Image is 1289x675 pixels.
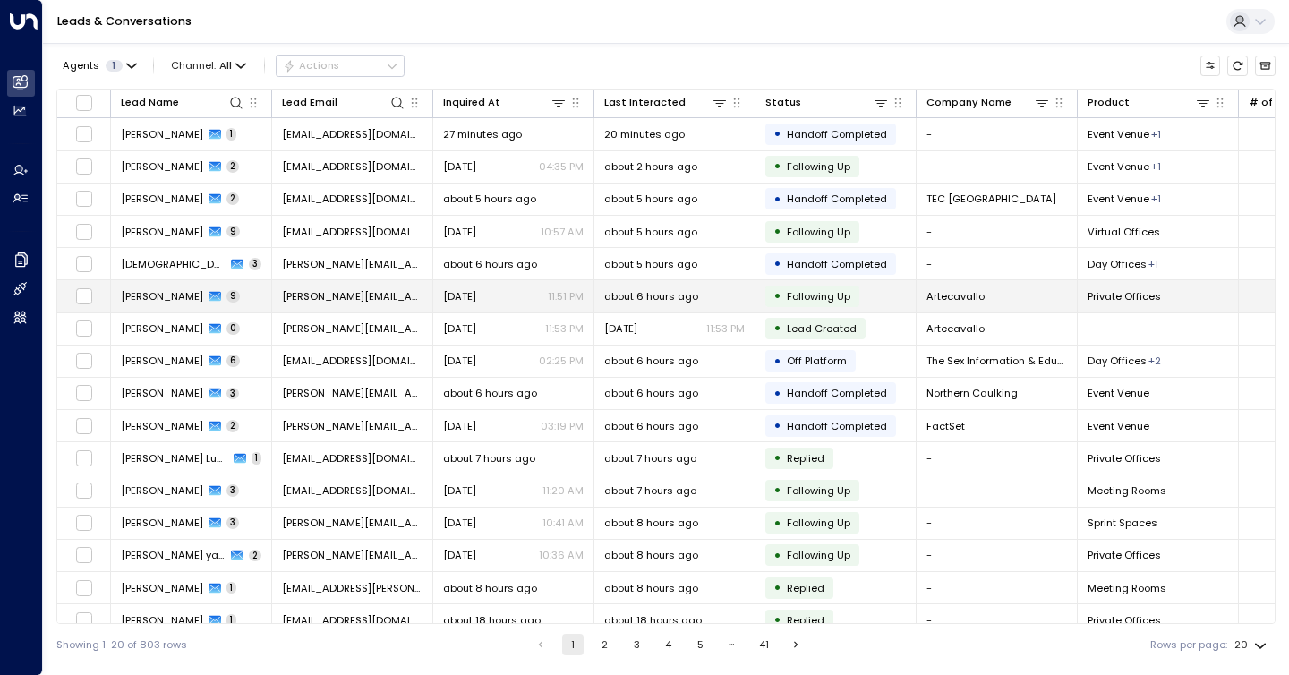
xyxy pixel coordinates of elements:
p: 10:41 AM [542,516,584,530]
td: - [1078,313,1239,345]
span: Meeting Rooms [1088,581,1166,595]
span: Meeting Rooms [1088,483,1166,498]
div: • [773,608,781,632]
p: 11:53 PM [545,321,584,336]
span: Mary Ponziani [121,419,203,433]
div: Showing 1-20 of 803 rows [56,637,187,653]
span: Agents [63,61,99,71]
span: sandy@artecavallo.com [282,321,423,336]
td: - [917,151,1078,183]
span: Aurelie Kapinga Lukoji [121,451,228,466]
span: Toggle select row [75,449,93,467]
span: 2 [226,160,239,173]
div: … [721,634,743,655]
div: Last Interacted [604,94,728,111]
div: • [773,349,781,373]
span: about 8 hours ago [604,548,698,562]
span: Athena Georgaklis [121,483,203,498]
span: Toggle select row [75,579,93,597]
div: Lead Name [121,94,244,111]
span: Private Offices [1088,451,1161,466]
span: Toggle select row [75,384,93,402]
span: 1 [226,128,236,141]
td: - [917,216,1078,247]
span: Toggle select row [75,223,93,241]
button: Go to page 41 [754,634,775,655]
span: about 2 hours ago [604,159,697,174]
button: Go to page 4 [658,634,679,655]
p: 11:51 PM [548,289,584,303]
span: Following Up [787,548,850,562]
span: Aug 28, 2025 [443,321,476,336]
span: 6 [226,355,240,367]
span: sandy@artecavallo.com [282,289,423,303]
span: 1 [106,60,123,72]
span: Toggle select row [75,611,93,629]
div: Actions [283,59,339,72]
button: Go to page 3 [626,634,647,655]
td: - [917,442,1078,474]
span: 1 [226,614,236,627]
p: 11:20 AM [542,483,584,498]
span: tmunoz@bicsi.org [282,159,423,174]
p: 11:53 PM [706,321,745,336]
span: Toggle select row [75,255,93,273]
div: Meeting Rooms,Sprint Spaces [1148,354,1161,368]
span: about 5 hours ago [604,192,697,206]
div: • [773,543,781,568]
div: • [773,414,781,438]
span: Yesterday [443,548,476,562]
span: Handoff Completed [787,257,887,271]
p: 10:57 AM [541,225,584,239]
span: Artecavallo [926,289,985,303]
span: about 8 hours ago [443,581,537,595]
p: 10:36 AM [539,548,584,562]
span: about 6 hours ago [604,386,698,400]
span: about 5 hours ago [604,225,697,239]
div: • [773,511,781,535]
span: about 6 hours ago [604,419,698,433]
span: matthew.nadas@rbc.com [282,516,423,530]
span: FactSet [926,419,965,433]
div: Lead Email [282,94,337,111]
div: Product [1088,94,1130,111]
span: Refresh [1227,56,1248,76]
span: about 8 hours ago [604,581,698,595]
span: Event Venue [1088,159,1149,174]
span: Sep 15, 2025 [443,419,476,433]
div: • [773,252,781,276]
span: athenag@sympatico.ca [282,483,423,498]
td: - [917,604,1078,636]
span: Day Offices [1088,257,1147,271]
div: • [773,576,781,600]
span: Event Venue [1088,419,1149,433]
div: Product [1088,94,1211,111]
div: • [773,381,781,406]
span: shannaheadley@gmail.com [282,613,423,628]
button: Go to page 2 [594,634,616,655]
span: Saralynn Baksh [121,386,203,400]
button: Channel:All [166,56,252,75]
span: Artecavallo [926,321,985,336]
span: Aug 30, 2025 [443,225,476,239]
div: • [773,187,781,211]
button: Go to page 5 [689,634,711,655]
span: Aug 28, 2025 [604,321,637,336]
span: Handoff Completed [787,386,887,400]
span: Toggle select row [75,190,93,208]
span: 20 minutes ago [604,127,685,141]
div: Meeting Rooms [1151,192,1161,206]
span: 3 [226,388,239,400]
span: Matthew Nadas [121,516,203,530]
span: 3 [226,484,239,497]
div: • [773,316,781,340]
span: jocelynwentland@sieccan.org [282,354,423,368]
div: Last Interacted [604,94,686,111]
div: Company Name [926,94,1012,111]
span: 3 [249,258,261,270]
span: Sep 15, 2025 [443,483,476,498]
span: mohammed.master19@gmail.com [282,257,423,271]
a: Leads & Conversations [57,13,192,29]
div: Meeting Rooms [1151,159,1161,174]
span: mary.ponziani@factset.com [282,419,423,433]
